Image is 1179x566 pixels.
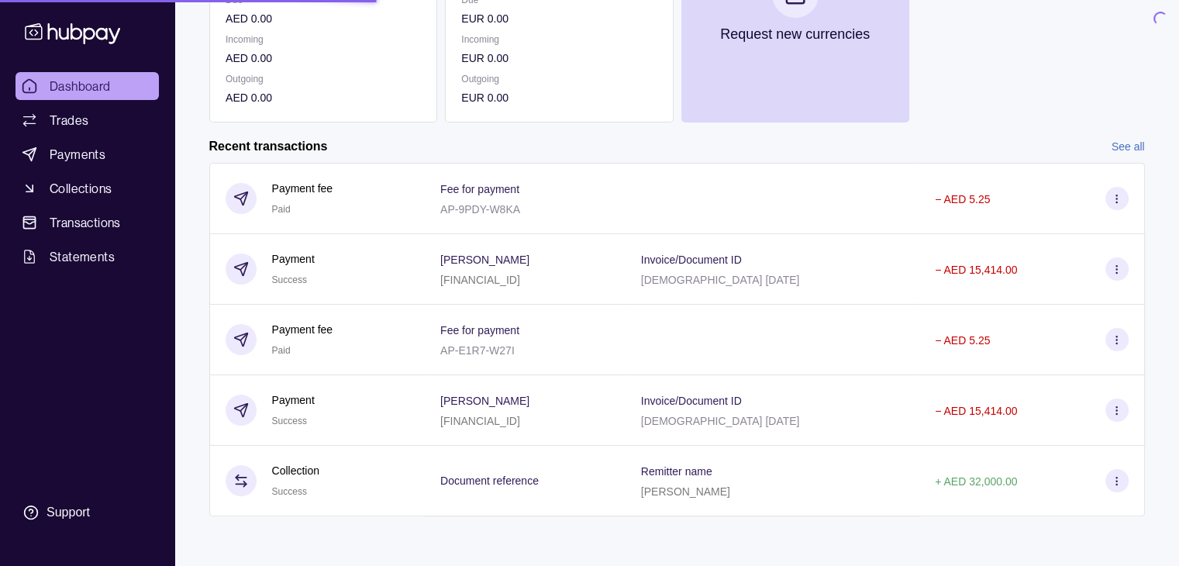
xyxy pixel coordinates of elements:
p: Remitter name [641,465,712,478]
a: Statements [16,243,159,271]
a: Payments [16,140,159,168]
a: Collections [16,174,159,202]
p: EUR 0.00 [461,10,657,27]
h2: Recent transactions [209,138,328,155]
p: Collection [272,462,319,479]
p: AP-9PDY-W8KA [440,203,520,216]
span: Success [272,416,307,426]
p: + AED 32,000.00 [935,475,1017,488]
p: Fee for payment [440,183,519,195]
div: Support [47,504,90,521]
p: Payment [272,250,315,267]
p: [FINANCIAL_ID] [440,274,520,286]
p: Invoice/Document ID [641,254,742,266]
p: Document reference [440,475,539,487]
p: − AED 15,414.00 [935,264,1017,276]
p: [PERSON_NAME] [641,485,730,498]
p: [PERSON_NAME] [440,395,529,407]
p: Outgoing [226,71,421,88]
span: Success [272,274,307,285]
p: Incoming [226,31,421,48]
a: Transactions [16,209,159,236]
span: Paid [272,204,291,215]
p: Request new currencies [720,26,870,43]
a: Trades [16,106,159,134]
p: AED 0.00 [226,89,421,106]
span: Paid [272,345,291,356]
p: Outgoing [461,71,657,88]
p: [DEMOGRAPHIC_DATA] [DATE] [641,274,800,286]
span: Trades [50,111,88,129]
p: AP-E1R7-W27I [440,344,515,357]
p: Invoice/Document ID [641,395,742,407]
p: EUR 0.00 [461,50,657,67]
p: Payment [272,392,315,409]
p: [FINANCIAL_ID] [440,415,520,427]
p: AED 0.00 [226,50,421,67]
span: Collections [50,179,112,198]
p: [DEMOGRAPHIC_DATA] [DATE] [641,415,800,427]
span: Statements [50,247,115,266]
p: − AED 5.25 [935,334,990,347]
a: Dashboard [16,72,159,100]
p: Payment fee [272,180,333,197]
p: − AED 15,414.00 [935,405,1017,417]
span: Dashboard [50,77,111,95]
span: Success [272,486,307,497]
a: See all [1112,138,1145,155]
a: Support [16,496,159,529]
p: EUR 0.00 [461,89,657,106]
p: AED 0.00 [226,10,421,27]
p: − AED 5.25 [935,193,990,205]
p: Incoming [461,31,657,48]
span: Transactions [50,213,121,232]
span: Payments [50,145,105,164]
p: [PERSON_NAME] [440,254,529,266]
p: Fee for payment [440,324,519,336]
p: Payment fee [272,321,333,338]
